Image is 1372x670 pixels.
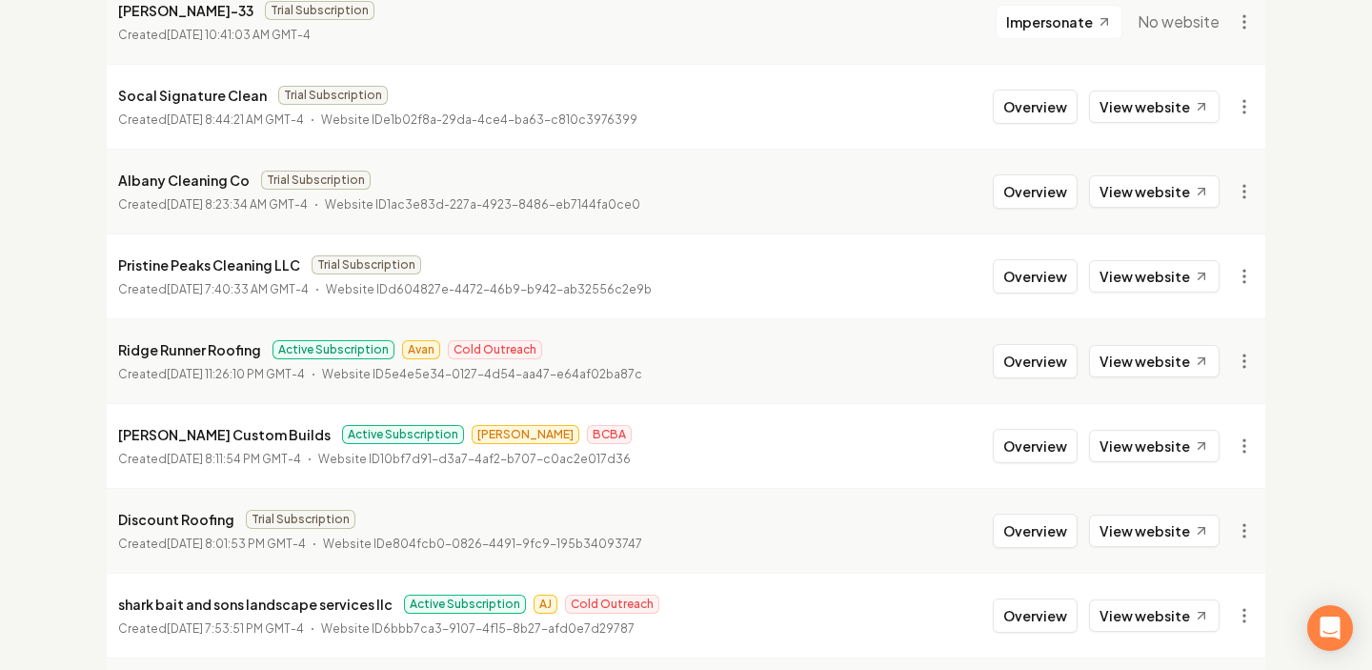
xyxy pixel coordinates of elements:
div: Open Intercom Messenger [1307,605,1353,651]
button: Overview [993,174,1078,209]
button: Overview [993,429,1078,463]
button: Overview [993,514,1078,548]
a: View website [1089,260,1220,293]
p: Ridge Runner Roofing [118,338,261,361]
span: [PERSON_NAME] [472,425,579,444]
p: Created [118,450,301,469]
span: Trial Subscription [246,510,355,529]
p: Website ID 10bf7d91-d3a7-4af2-b707-c0ac2e017d36 [318,450,631,469]
p: Albany Cleaning Co [118,169,250,192]
p: [PERSON_NAME] Custom Builds [118,423,331,446]
time: [DATE] 8:01:53 PM GMT-4 [167,537,306,551]
p: Pristine Peaks Cleaning LLC [118,254,300,276]
p: Created [118,26,311,45]
p: Website ID 6bbb7ca3-9107-4f15-8b27-afd0e7d29787 [321,619,635,639]
span: Trial Subscription [278,86,388,105]
button: Overview [993,344,1078,378]
p: Created [118,619,304,639]
span: No website [1138,10,1220,33]
button: Overview [993,90,1078,124]
time: [DATE] 7:40:33 AM GMT-4 [167,282,309,296]
time: [DATE] 10:41:03 AM GMT-4 [167,28,311,42]
span: Avan [402,340,440,359]
time: [DATE] 11:26:10 PM GMT-4 [167,367,305,381]
p: shark bait and sons landscape services llc [118,593,393,616]
span: Cold Outreach [448,340,542,359]
time: [DATE] 8:11:54 PM GMT-4 [167,452,301,466]
span: AJ [534,595,557,614]
a: View website [1089,91,1220,123]
span: Active Subscription [404,595,526,614]
p: Created [118,195,308,214]
p: Created [118,111,304,130]
a: View website [1089,345,1220,377]
button: Impersonate [996,5,1122,39]
span: Active Subscription [342,425,464,444]
time: [DATE] 8:23:34 AM GMT-4 [167,197,308,212]
span: Cold Outreach [565,595,659,614]
span: Active Subscription [272,340,394,359]
span: Trial Subscription [261,171,371,190]
a: View website [1089,175,1220,208]
span: Trial Subscription [312,255,421,274]
p: Created [118,365,305,384]
time: [DATE] 7:53:51 PM GMT-4 [167,621,304,636]
p: Website ID e1b02f8a-29da-4ce4-ba63-c810c3976399 [321,111,637,130]
p: Socal Signature Clean [118,84,267,107]
p: Created [118,535,306,554]
p: Website ID e804fcb0-0826-4491-9fc9-195b34093747 [323,535,642,554]
button: Overview [993,259,1078,294]
p: Discount Roofing [118,508,234,531]
time: [DATE] 8:44:21 AM GMT-4 [167,112,304,127]
span: Trial Subscription [265,1,374,20]
a: View website [1089,515,1220,547]
button: Overview [993,599,1078,633]
p: Website ID 1ac3e83d-227a-4923-8486-eb7144fa0ce0 [325,195,640,214]
a: View website [1089,430,1220,462]
p: Website ID 5e4e5e34-0127-4d54-aa47-e64af02ba87c [322,365,642,384]
p: Website ID d604827e-4472-46b9-b942-ab32556c2e9b [326,280,652,299]
a: View website [1089,599,1220,632]
span: BCBA [587,425,632,444]
p: Created [118,280,309,299]
span: Impersonate [1006,12,1093,31]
